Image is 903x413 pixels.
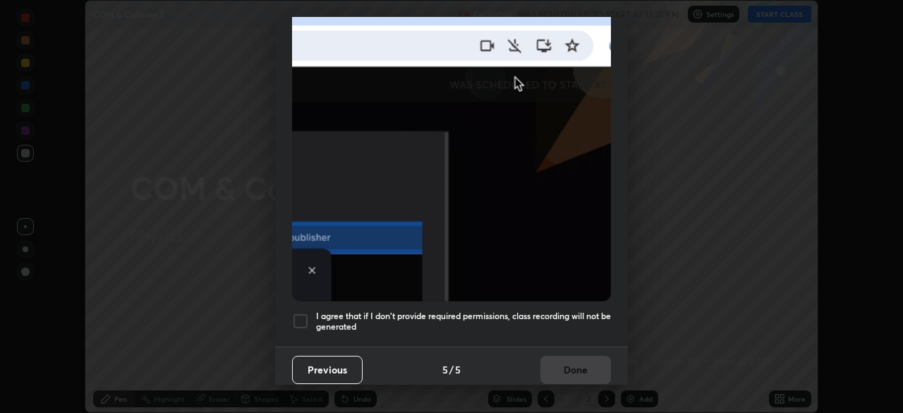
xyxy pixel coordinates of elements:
h4: 5 [455,362,461,377]
h4: / [449,362,454,377]
h4: 5 [442,362,448,377]
h5: I agree that if I don't provide required permissions, class recording will not be generated [316,311,611,333]
button: Previous [292,356,363,384]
